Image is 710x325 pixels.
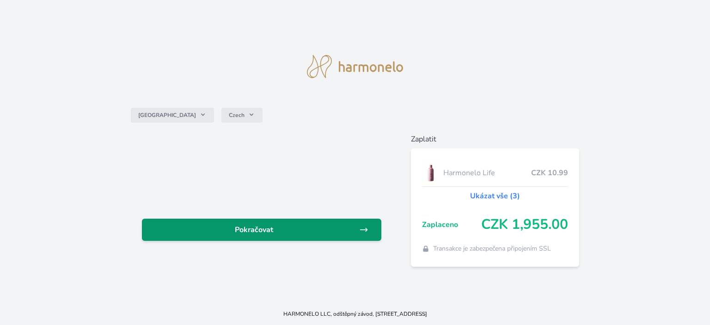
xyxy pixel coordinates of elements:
span: Pokračovat [149,224,359,235]
button: Czech [221,108,263,123]
span: CZK 1,955.00 [481,216,568,233]
span: Zaplaceno [422,219,481,230]
span: [GEOGRAPHIC_DATA] [138,111,196,119]
img: CLEAN_LIFE_se_stinem_x-lo.jpg [422,161,440,184]
h6: Zaplatit [411,134,579,145]
a: Pokračovat [142,219,381,241]
button: [GEOGRAPHIC_DATA] [131,108,214,123]
span: Czech [229,111,245,119]
span: CZK 10.99 [531,167,568,178]
span: Harmonelo Life [443,167,531,178]
a: Ukázat vše (3) [470,190,520,202]
span: Transakce je zabezpečena připojením SSL [433,244,551,253]
img: logo.svg [307,55,403,78]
